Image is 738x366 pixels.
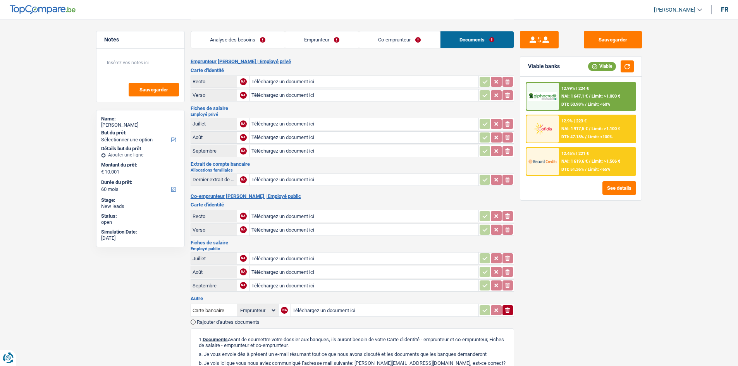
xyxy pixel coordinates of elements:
div: Recto [193,79,235,84]
span: / [585,134,587,139]
span: / [589,159,590,164]
div: [DATE] [101,235,180,241]
div: NA [240,213,247,220]
span: Documents [203,337,228,342]
button: Sauvegarder [584,31,642,48]
div: Ajouter une ligne [101,152,180,158]
span: Limit: <65% [588,167,610,172]
div: Septembre [193,148,235,154]
span: Limit: >1.000 € [592,94,620,99]
h2: Allocations familiales [191,168,514,172]
div: 12.9% | 223 € [561,119,587,124]
a: [PERSON_NAME] [648,3,702,16]
h5: Notes [104,36,177,43]
div: Viable banks [528,63,560,70]
div: NA [240,255,247,262]
div: NA [240,226,247,233]
span: NAI: 1 647,1 € [561,94,588,99]
div: Juillet [193,256,235,261]
h3: Carte d'identité [191,202,514,207]
h2: Employé public [191,247,514,251]
div: 12.45% | 221 € [561,151,589,156]
span: Limit: >1.506 € [592,159,620,164]
span: € [101,169,104,175]
h3: Autre [191,296,514,301]
span: Sauvegarder [139,87,168,92]
div: NA [240,148,247,155]
button: Rajouter d'autres documents [191,320,260,325]
img: AlphaCredit [528,92,557,101]
label: Montant du prêt: [101,162,178,168]
h2: Co-emprunteur [PERSON_NAME] | Employé public [191,193,514,199]
button: See details [602,181,636,195]
span: / [585,167,587,172]
span: Limit: >1.100 € [592,126,620,131]
div: NA [240,176,247,183]
div: 12.99% | 224 € [561,86,589,91]
div: Septembre [193,283,235,289]
div: Simulation Date: [101,229,180,235]
div: NA [240,92,247,99]
div: Name: [101,116,180,122]
label: But du prêt: [101,130,178,136]
div: Détails but du prêt [101,146,180,152]
span: Rajouter d'autres documents [197,320,260,325]
span: NAI: 1 619,6 € [561,159,588,164]
h2: Employé privé [191,112,514,117]
label: Durée du prêt: [101,179,178,186]
span: DTI: 51.36% [561,167,584,172]
h3: Fiches de salaire [191,106,514,111]
div: NA [240,282,247,289]
a: Analyse des besoins [191,31,285,48]
span: DTI: 50.98% [561,102,584,107]
span: / [589,126,590,131]
a: Documents [440,31,514,48]
div: NA [281,307,288,314]
div: fr [721,6,728,13]
div: NA [240,78,247,85]
div: Verso [193,92,235,98]
span: / [585,102,587,107]
span: [PERSON_NAME] [654,7,695,13]
div: New leads [101,203,180,210]
p: a. Je vous envoie dès à présent un e-mail résumant tout ce que nous avons discuté et les doc... [199,351,506,357]
h3: Fiches de salaire [191,240,514,245]
img: TopCompare Logo [10,5,76,14]
div: Recto [193,213,235,219]
div: Août [193,269,235,275]
h2: Emprunteur [PERSON_NAME] | Employé privé [191,58,514,65]
img: Record Credits [528,154,557,168]
div: Août [193,134,235,140]
div: open [101,219,180,225]
div: Dernier extrait de compte pour vos allocations familiales [193,177,235,182]
div: Stage: [101,197,180,203]
img: Cofidis [528,122,557,136]
div: Viable [588,62,616,70]
a: Co-emprunteur [359,31,440,48]
div: NA [240,268,247,275]
div: NA [240,134,247,141]
div: [PERSON_NAME] [101,122,180,128]
span: DTI: 47.18% [561,134,584,139]
div: NA [240,120,247,127]
div: Juillet [193,121,235,127]
span: NAI: 1 917,5 € [561,126,588,131]
span: / [589,94,590,99]
span: Limit: <100% [588,134,612,139]
h3: Carte d'identité [191,68,514,73]
span: Limit: <60% [588,102,610,107]
a: Emprunteur [285,31,359,48]
h3: Extrait de compte bancaire [191,162,514,167]
button: Sauvegarder [129,83,179,96]
div: Verso [193,227,235,233]
p: 1. Avant de soumettre votre dossier aux banques, ils auront besoin de votre Carte d'identité - em... [199,337,506,348]
div: Status: [101,213,180,219]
